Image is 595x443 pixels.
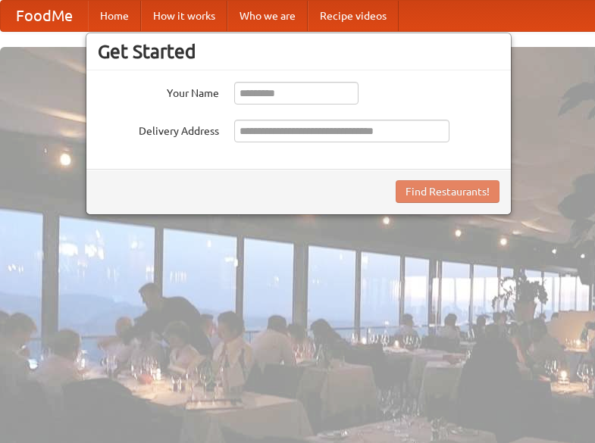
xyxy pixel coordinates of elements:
[227,1,308,31] a: Who we are
[98,82,219,101] label: Your Name
[308,1,399,31] a: Recipe videos
[396,180,499,203] button: Find Restaurants!
[1,1,88,31] a: FoodMe
[88,1,141,31] a: Home
[141,1,227,31] a: How it works
[98,40,499,63] h3: Get Started
[98,120,219,139] label: Delivery Address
